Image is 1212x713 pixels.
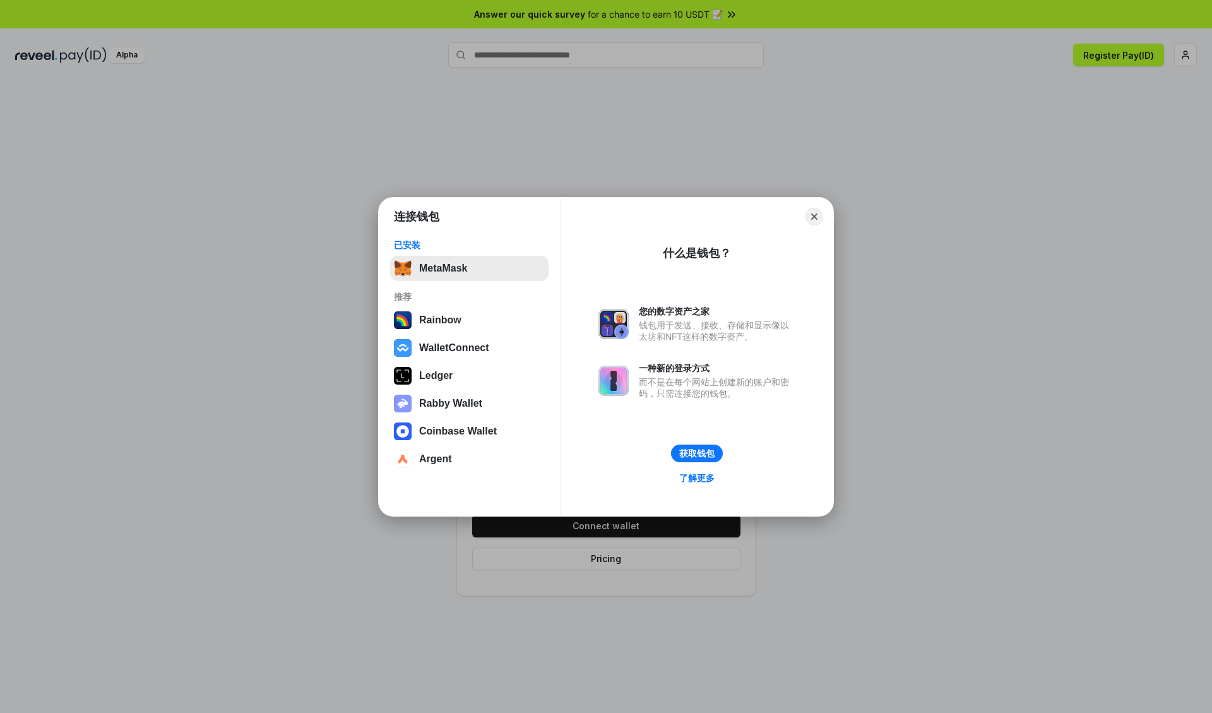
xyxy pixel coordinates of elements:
[390,363,549,388] button: Ledger
[663,246,731,261] div: 什么是钱包？
[639,362,795,374] div: 一种新的登录方式
[598,309,629,339] img: svg+xml,%3Csvg%20xmlns%3D%22http%3A%2F%2Fwww.w3.org%2F2000%2Fsvg%22%20fill%3D%22none%22%20viewBox...
[394,339,412,357] img: svg+xml,%3Csvg%20width%3D%2228%22%20height%3D%2228%22%20viewBox%3D%220%200%2028%2028%22%20fill%3D...
[639,376,795,399] div: 而不是在每个网站上创建新的账户和密码，只需连接您的钱包。
[598,366,629,396] img: svg+xml,%3Csvg%20xmlns%3D%22http%3A%2F%2Fwww.w3.org%2F2000%2Fsvg%22%20fill%3D%22none%22%20viewBox...
[394,260,412,277] img: svg+xml,%3Csvg%20fill%3D%22none%22%20height%3D%2233%22%20viewBox%3D%220%200%2035%2033%22%20width%...
[394,239,545,251] div: 已安装
[419,263,467,274] div: MetaMask
[419,342,489,354] div: WalletConnect
[394,311,412,329] img: svg+xml,%3Csvg%20width%3D%22120%22%20height%3D%22120%22%20viewBox%3D%220%200%20120%20120%22%20fil...
[639,306,795,317] div: 您的数字资产之家
[419,398,482,409] div: Rabby Wallet
[672,470,722,486] a: 了解更多
[390,446,549,472] button: Argent
[419,426,497,437] div: Coinbase Wallet
[394,422,412,440] img: svg+xml,%3Csvg%20width%3D%2228%22%20height%3D%2228%22%20viewBox%3D%220%200%2028%2028%22%20fill%3D...
[390,391,549,416] button: Rabby Wallet
[394,450,412,468] img: svg+xml,%3Csvg%20width%3D%2228%22%20height%3D%2228%22%20viewBox%3D%220%200%2028%2028%22%20fill%3D...
[390,256,549,281] button: MetaMask
[394,367,412,385] img: svg+xml,%3Csvg%20xmlns%3D%22http%3A%2F%2Fwww.w3.org%2F2000%2Fsvg%22%20width%3D%2228%22%20height%3...
[419,453,452,465] div: Argent
[419,315,461,326] div: Rainbow
[419,370,453,381] div: Ledger
[679,448,715,459] div: 获取钱包
[394,395,412,412] img: svg+xml,%3Csvg%20xmlns%3D%22http%3A%2F%2Fwww.w3.org%2F2000%2Fsvg%22%20fill%3D%22none%22%20viewBox...
[390,308,549,333] button: Rainbow
[394,291,545,303] div: 推荐
[639,320,795,342] div: 钱包用于发送、接收、存储和显示像以太坊和NFT这样的数字资产。
[390,335,549,361] button: WalletConnect
[679,472,715,484] div: 了解更多
[805,208,823,225] button: Close
[394,209,439,224] h1: 连接钱包
[671,445,723,462] button: 获取钱包
[390,419,549,444] button: Coinbase Wallet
